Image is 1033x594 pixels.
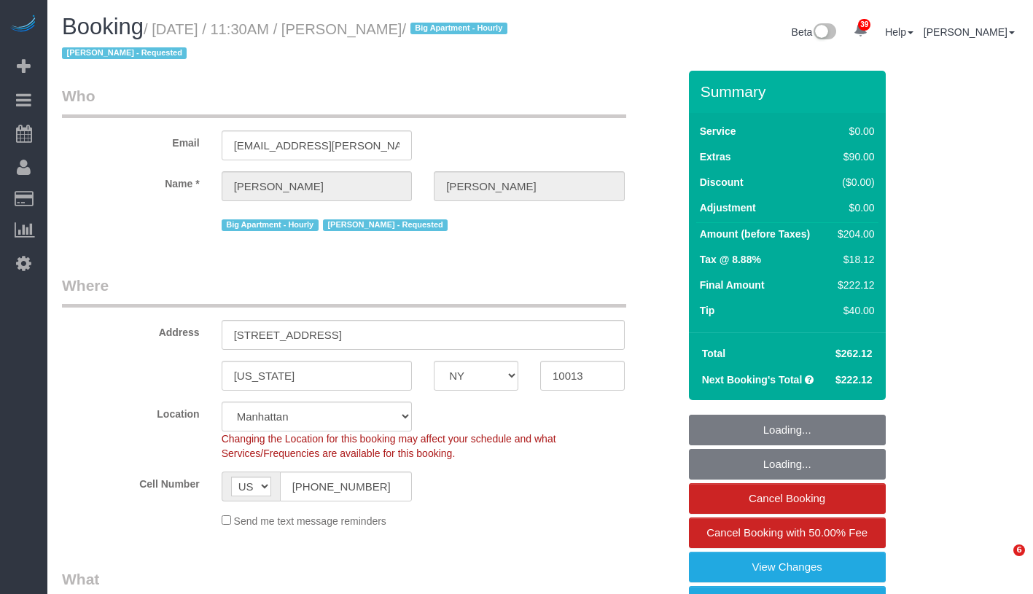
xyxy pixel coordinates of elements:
div: $0.00 [832,124,874,138]
label: Cell Number [51,472,211,491]
label: Extras [700,149,731,164]
span: Big Apartment - Hourly [222,219,319,231]
strong: Next Booking's Total [702,374,803,386]
span: $262.12 [835,348,873,359]
strong: Total [702,348,725,359]
span: 6 [1013,544,1025,556]
iframe: Intercom live chat [983,544,1018,579]
img: New interface [812,23,836,42]
div: $0.00 [832,200,874,215]
div: $40.00 [832,303,874,318]
label: Discount [700,175,744,189]
img: Automaid Logo [9,15,38,35]
a: Help [885,26,913,38]
div: $18.12 [832,252,874,267]
input: Cell Number [280,472,413,501]
label: Tax @ 8.88% [700,252,761,267]
a: View Changes [689,552,886,582]
label: Amount (before Taxes) [700,227,810,241]
small: / [DATE] / 11:30AM / [PERSON_NAME] [62,21,512,62]
div: $204.00 [832,227,874,241]
a: Cancel Booking [689,483,886,514]
label: Tip [700,303,715,318]
span: [PERSON_NAME] - Requested [62,47,187,59]
a: 39 [846,15,875,47]
h3: Summary [701,83,878,100]
span: Big Apartment - Hourly [410,23,507,34]
label: Email [51,130,211,150]
legend: Where [62,275,626,308]
span: Changing the Location for this booking may affect your schedule and what Services/Frequencies are... [222,433,556,459]
legend: Who [62,85,626,118]
span: Send me text message reminders [234,515,386,527]
span: Booking [62,14,144,39]
input: First Name [222,171,413,201]
label: Final Amount [700,278,765,292]
span: 39 [858,19,870,31]
input: City [222,361,413,391]
span: Cancel Booking with 50.00% Fee [706,526,868,539]
input: Last Name [434,171,625,201]
div: $222.12 [832,278,874,292]
div: ($0.00) [832,175,874,189]
a: Cancel Booking with 50.00% Fee [689,517,886,548]
a: Beta [792,26,837,38]
input: Zip Code [540,361,625,391]
span: [PERSON_NAME] - Requested [323,219,448,231]
div: $90.00 [832,149,874,164]
label: Adjustment [700,200,756,215]
a: [PERSON_NAME] [924,26,1015,38]
label: Name * [51,171,211,191]
label: Service [700,124,736,138]
input: Email [222,130,413,160]
span: $222.12 [835,374,873,386]
label: Location [51,402,211,421]
label: Address [51,320,211,340]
